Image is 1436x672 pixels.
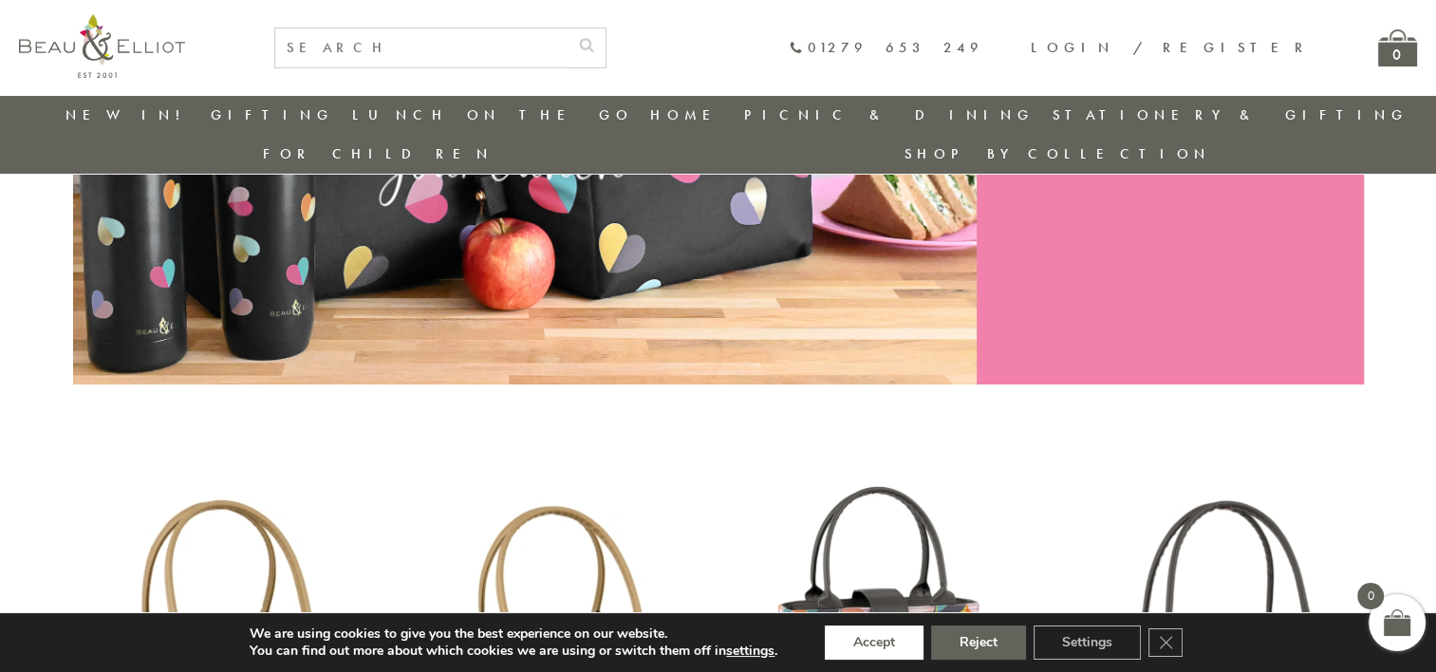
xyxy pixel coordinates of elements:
span: 0 [1357,583,1384,609]
button: Close GDPR Cookie Banner [1148,628,1183,657]
a: Login / Register [1031,38,1312,57]
p: We are using cookies to give you the best experience on our website. [250,625,777,643]
p: You can find out more about which cookies we are using or switch them off in . [250,643,777,660]
input: SEARCH [275,28,568,67]
button: Settings [1034,625,1141,660]
a: Gifting [211,105,334,124]
a: Lunch On The Go [352,105,633,124]
img: logo [19,14,185,78]
a: New in! [65,105,193,124]
button: Accept [825,625,923,660]
a: Shop by collection [904,144,1211,163]
a: 01279 653 249 [789,40,983,56]
a: 0 [1378,29,1417,66]
a: Home [650,105,726,124]
button: settings [726,643,774,660]
a: Picnic & Dining [744,105,1035,124]
button: Reject [931,625,1026,660]
a: For Children [263,144,494,163]
a: Stationery & Gifting [1053,105,1408,124]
